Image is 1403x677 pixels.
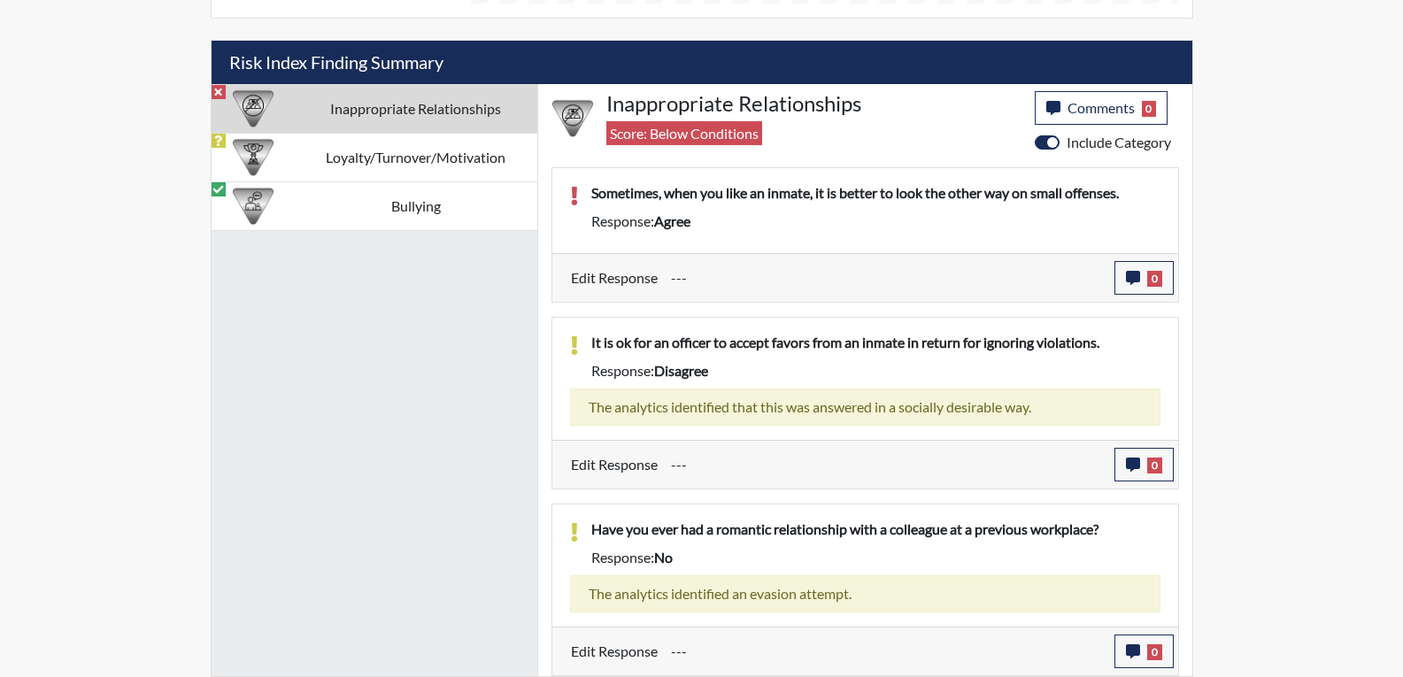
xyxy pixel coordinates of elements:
p: It is ok for an officer to accept favors from an inmate in return for ignoring violations. [591,332,1160,353]
td: Inappropriate Relationships [295,84,537,133]
label: Edit Response [571,448,658,481]
td: Bullying [295,181,537,230]
button: Comments0 [1035,91,1168,125]
p: Sometimes, when you like an inmate, it is better to look the other way on small offenses. [591,182,1160,204]
button: 0 [1114,261,1174,295]
h4: Inappropriate Relationships [606,91,1021,117]
img: CATEGORY%20ICON-14.139f8ef7.png [233,88,274,129]
div: Update the test taker's response, the change might impact the score [658,261,1114,295]
div: Update the test taker's response, the change might impact the score [658,635,1114,668]
button: 0 [1114,448,1174,481]
div: Response: [578,211,1174,232]
span: agree [654,212,690,229]
td: Loyalty/Turnover/Motivation [295,133,537,181]
span: disagree [654,362,708,379]
img: CATEGORY%20ICON-17.40ef8247.png [233,137,274,178]
span: Comments [1068,99,1135,116]
div: The analytics identified that this was answered in a socially desirable way. [570,389,1160,426]
span: 0 [1147,644,1162,660]
div: Response: [578,360,1174,381]
label: Edit Response [571,261,658,295]
span: 0 [1147,271,1162,287]
div: The analytics identified an evasion attempt. [570,575,1160,612]
h5: Risk Index Finding Summary [212,41,1192,84]
p: Have you ever had a romantic relationship with a colleague at a previous workplace? [591,519,1160,540]
button: 0 [1114,635,1174,668]
div: Response: [578,547,1174,568]
span: no [654,549,673,565]
img: CATEGORY%20ICON-04.6d01e8fa.png [233,186,274,227]
div: Update the test taker's response, the change might impact the score [658,448,1114,481]
span: Score: Below Conditions [606,121,762,145]
img: CATEGORY%20ICON-14.139f8ef7.png [552,98,593,139]
span: 0 [1147,458,1162,473]
span: 0 [1142,101,1157,117]
label: Include Category [1067,132,1171,153]
label: Edit Response [571,635,658,668]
